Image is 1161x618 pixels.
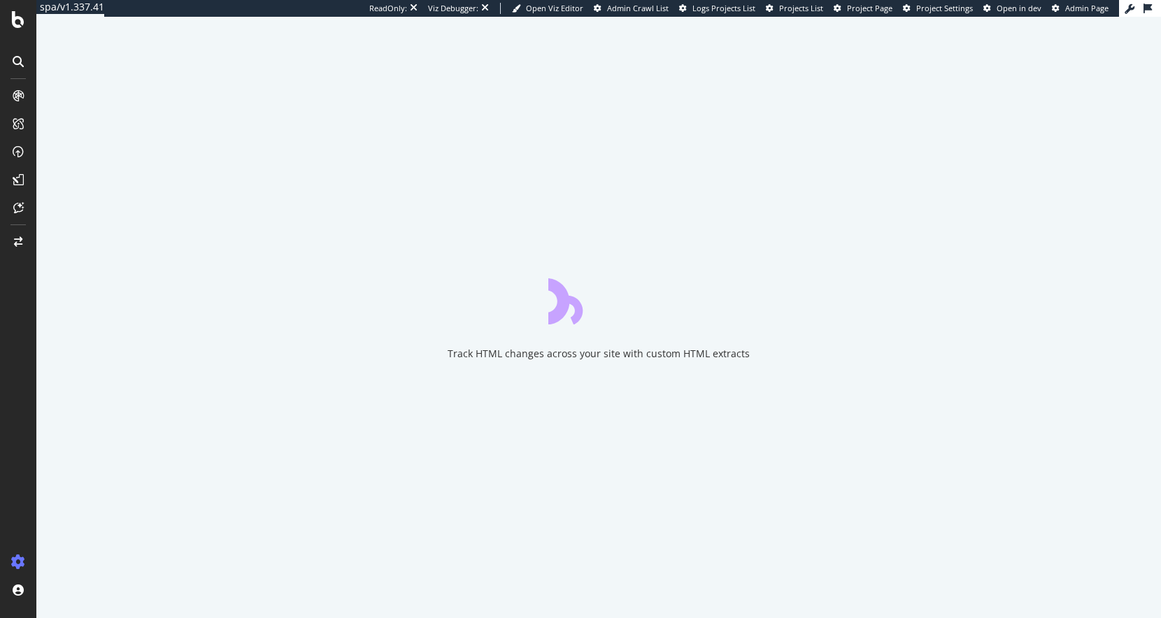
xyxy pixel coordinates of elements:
[692,3,755,13] span: Logs Projects List
[594,3,669,14] a: Admin Crawl List
[834,3,892,14] a: Project Page
[1065,3,1109,13] span: Admin Page
[428,3,478,14] div: Viz Debugger:
[903,3,973,14] a: Project Settings
[847,3,892,13] span: Project Page
[526,3,583,13] span: Open Viz Editor
[548,274,649,324] div: animation
[997,3,1041,13] span: Open in dev
[607,3,669,13] span: Admin Crawl List
[1052,3,1109,14] a: Admin Page
[766,3,823,14] a: Projects List
[779,3,823,13] span: Projects List
[679,3,755,14] a: Logs Projects List
[369,3,407,14] div: ReadOnly:
[448,347,750,361] div: Track HTML changes across your site with custom HTML extracts
[916,3,973,13] span: Project Settings
[512,3,583,14] a: Open Viz Editor
[983,3,1041,14] a: Open in dev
